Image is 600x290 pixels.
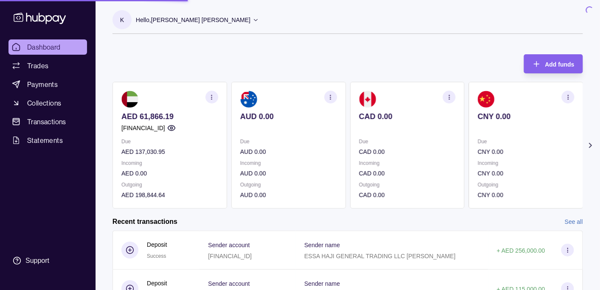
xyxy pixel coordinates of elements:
p: Sender account [208,242,250,248]
p: + AED 256,000.00 [497,247,545,254]
p: Hello, [PERSON_NAME] [PERSON_NAME] [136,15,251,25]
img: au [240,91,257,108]
p: Outgoing [240,180,337,190]
p: CAD 0.00 [359,147,456,156]
p: AUD 0.00 [240,112,337,121]
p: Outgoing [478,180,575,190]
p: [FINANCIAL_ID] [121,123,165,133]
p: CAD 0.00 [359,190,456,200]
span: Statements [27,135,63,145]
p: CNY 0.00 [478,190,575,200]
img: ca [359,91,376,108]
p: Incoming [359,159,456,168]
a: Dashboard [8,39,87,55]
span: Success [147,253,166,259]
span: Transactions [27,117,66,127]
p: CNY 0.00 [478,169,575,178]
p: AED 61,866.19 [121,112,218,121]
p: Due [359,137,456,146]
p: Due [121,137,218,146]
p: Incoming [121,159,218,168]
a: Support [8,252,87,270]
h2: Recent transactions [113,217,177,226]
p: Outgoing [121,180,218,190]
p: AUD 0.00 [240,147,337,156]
a: Payments [8,77,87,92]
p: CAD 0.00 [359,112,456,121]
p: Sender name [304,280,340,287]
span: Trades [27,61,48,71]
p: AED 0.00 [121,169,218,178]
p: Due [240,137,337,146]
p: Incoming [478,159,575,168]
p: K [120,15,124,25]
a: Transactions [8,114,87,129]
img: cn [478,91,495,108]
img: ae [121,91,138,108]
a: Statements [8,133,87,148]
p: CNY 0.00 [478,147,575,156]
div: Support [25,256,49,265]
a: See all [565,217,583,226]
p: AED 137,030.95 [121,147,218,156]
p: AUD 0.00 [240,169,337,178]
button: Add funds [524,54,583,73]
p: Sender account [208,280,250,287]
span: Collections [27,98,61,108]
span: Add funds [545,61,575,68]
p: ESSA HAJI GENERAL TRADING LLC [PERSON_NAME] [304,253,456,259]
p: Deposit [147,240,167,249]
p: Deposit [147,279,167,288]
p: [FINANCIAL_ID] [208,253,252,259]
span: Payments [27,79,58,89]
p: AED 198,844.64 [121,190,218,200]
p: CNY 0.00 [478,112,575,121]
p: Incoming [240,159,337,168]
p: Sender name [304,242,340,248]
p: CAD 0.00 [359,169,456,178]
a: Collections [8,95,87,111]
span: Dashboard [27,42,61,52]
p: AUD 0.00 [240,190,337,200]
p: Due [478,137,575,146]
a: Trades [8,58,87,73]
p: Outgoing [359,180,456,190]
